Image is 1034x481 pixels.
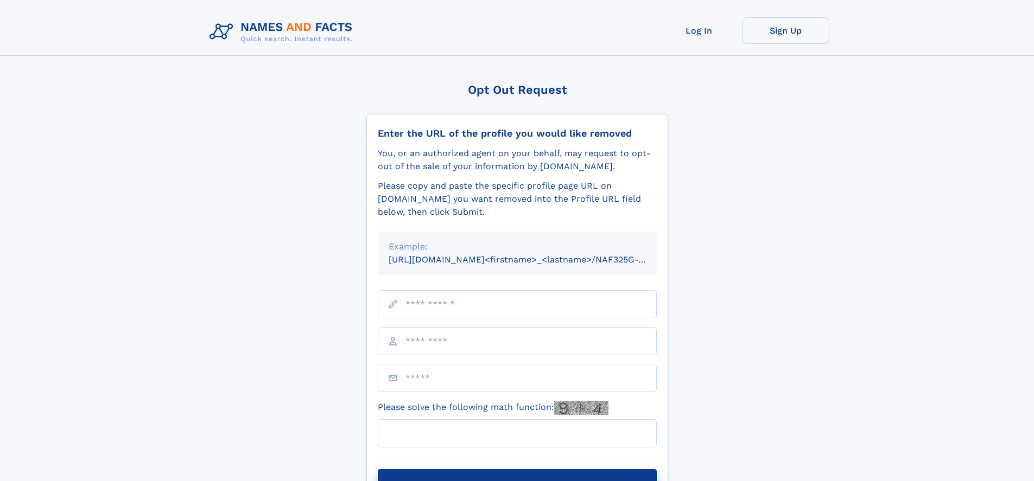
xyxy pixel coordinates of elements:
[378,147,657,173] div: You, or an authorized agent on your behalf, may request to opt-out of the sale of your informatio...
[389,240,646,253] div: Example:
[378,401,608,415] label: Please solve the following math function:
[378,179,657,219] div: Please copy and paste the specific profile page URL on [DOMAIN_NAME] you want removed into the Pr...
[378,127,657,139] div: Enter the URL of the profile you would like removed
[205,17,361,47] img: Logo Names and Facts
[366,83,668,97] div: Opt Out Request
[656,17,743,44] a: Log In
[743,17,829,44] a: Sign Up
[389,254,677,265] small: [URL][DOMAIN_NAME]<firstname>_<lastname>/NAF325G-xxxxxxxx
